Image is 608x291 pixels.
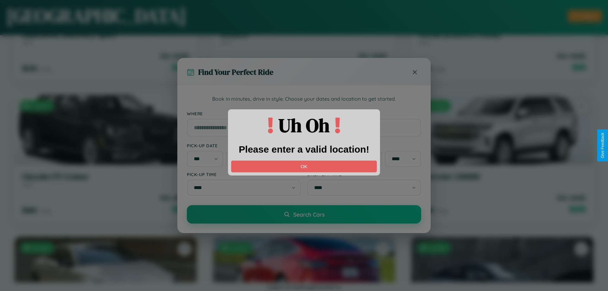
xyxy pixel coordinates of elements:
label: Where [187,111,421,116]
label: Drop-off Time [307,172,421,177]
p: Book in minutes, drive in style. Choose your dates and location to get started. [187,95,421,103]
label: Drop-off Date [307,143,421,148]
label: Pick-up Date [187,143,301,148]
span: Search Cars [293,211,325,218]
label: Pick-up Time [187,172,301,177]
h3: Find Your Perfect Ride [198,67,273,77]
